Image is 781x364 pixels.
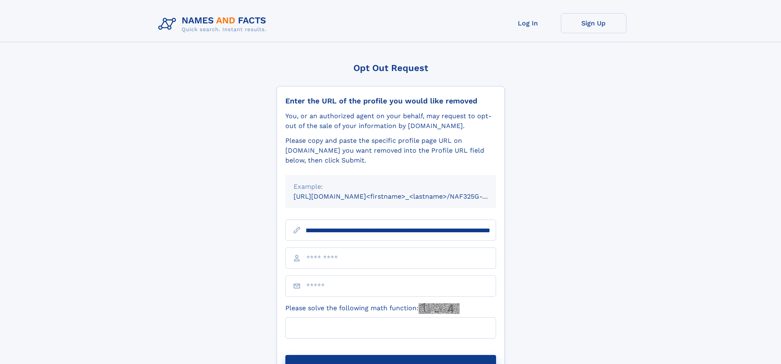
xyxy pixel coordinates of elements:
[285,111,496,131] div: You, or an authorized agent on your behalf, may request to opt-out of the sale of your informatio...
[277,63,505,73] div: Opt Out Request
[294,192,512,200] small: [URL][DOMAIN_NAME]<firstname>_<lastname>/NAF325G-xxxxxxxx
[561,13,626,33] a: Sign Up
[294,182,488,192] div: Example:
[285,96,496,105] div: Enter the URL of the profile you would like removed
[495,13,561,33] a: Log In
[285,136,496,165] div: Please copy and paste the specific profile page URL on [DOMAIN_NAME] you want removed into the Pr...
[285,303,460,314] label: Please solve the following math function:
[155,13,273,35] img: Logo Names and Facts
